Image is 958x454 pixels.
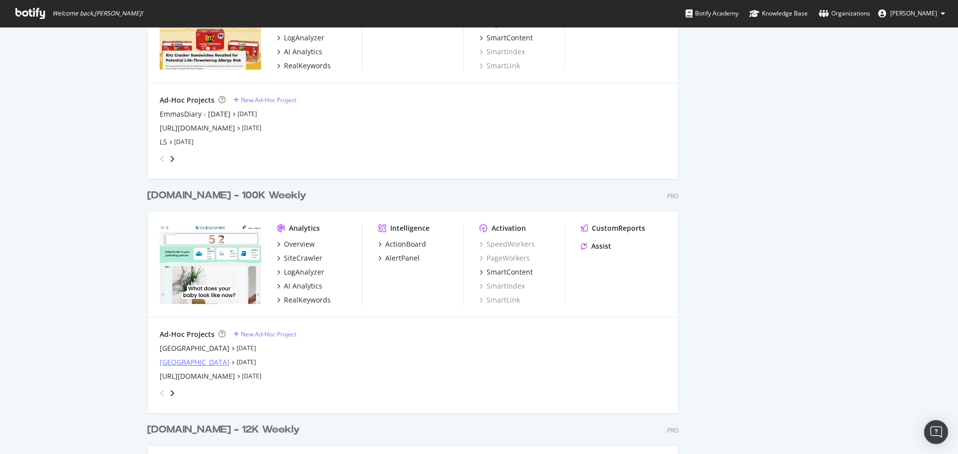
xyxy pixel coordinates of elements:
[819,8,870,18] div: Organizations
[277,295,331,305] a: RealKeywords
[147,188,306,203] div: [DOMAIN_NAME] - 100K Weekly
[169,388,176,398] div: angle-right
[924,420,948,444] div: Open Intercom Messenger
[378,253,420,263] a: AlertPanel
[160,109,231,119] a: EmmasDiary - [DATE]
[241,96,296,104] div: New Ad-Hoc Project
[160,371,235,381] a: [URL][DOMAIN_NAME]
[277,61,331,71] a: RealKeywords
[390,223,430,233] div: Intelligence
[491,223,526,233] div: Activation
[749,8,808,18] div: Knowledge Base
[238,110,257,118] a: [DATE]
[160,223,261,304] img: babycenter.com
[147,423,300,437] div: [DOMAIN_NAME] - 12K Weekly
[242,124,261,132] a: [DATE]
[237,358,256,366] a: [DATE]
[284,295,331,305] div: RealKeywords
[581,223,645,233] a: CustomReports
[479,47,525,57] a: SmartIndex
[160,343,230,353] a: [GEOGRAPHIC_DATA]
[890,9,937,17] span: Bill Elward
[479,295,520,305] a: SmartLink
[237,344,256,352] a: [DATE]
[592,223,645,233] div: CustomReports
[160,123,235,133] a: [URL][DOMAIN_NAME]
[284,47,322,57] div: AI Analytics
[147,188,310,203] a: [DOMAIN_NAME] - 100K Weekly
[581,241,611,251] a: Assist
[284,239,315,249] div: Overview
[277,33,324,43] a: LogAnalyzer
[234,330,296,338] a: New Ad-Hoc Project
[486,33,533,43] div: SmartContent
[169,154,176,164] div: angle-right
[284,267,324,277] div: LogAnalyzer
[277,267,324,277] a: LogAnalyzer
[479,267,533,277] a: SmartContent
[284,61,331,71] div: RealKeywords
[52,9,143,17] span: Welcome back, [PERSON_NAME] !
[870,5,953,21] button: [PERSON_NAME]
[160,137,167,147] a: LS
[160,329,215,339] div: Ad-Hoc Projects
[385,253,420,263] div: AlertPanel
[378,239,426,249] a: ActionBoard
[234,96,296,104] a: New Ad-Hoc Project
[479,281,525,291] a: SmartIndex
[667,426,679,435] div: Pro
[479,253,530,263] a: PageWorkers
[241,330,296,338] div: New Ad-Hoc Project
[160,95,215,105] div: Ad-Hoc Projects
[277,281,322,291] a: AI Analytics
[479,61,520,71] a: SmartLink
[174,138,194,146] a: [DATE]
[284,253,322,263] div: SiteCrawler
[284,281,322,291] div: AI Analytics
[479,239,535,249] a: SpeedWorkers
[667,192,679,200] div: Pro
[160,357,230,367] a: [GEOGRAPHIC_DATA]
[289,223,320,233] div: Analytics
[277,47,322,57] a: AI Analytics
[156,385,169,401] div: angle-left
[277,253,322,263] a: SiteCrawler
[147,423,304,437] a: [DOMAIN_NAME] - 12K Weekly
[479,33,533,43] a: SmartContent
[486,267,533,277] div: SmartContent
[156,151,169,167] div: angle-left
[277,239,315,249] a: Overview
[591,241,611,251] div: Assist
[242,372,261,380] a: [DATE]
[385,239,426,249] div: ActionBoard
[284,33,324,43] div: LogAnalyzer
[686,8,738,18] div: Botify Academy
